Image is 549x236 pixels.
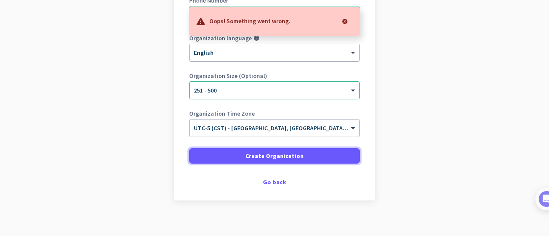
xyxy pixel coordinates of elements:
[189,179,360,185] div: Go back
[189,111,360,117] label: Organization Time Zone
[253,35,259,41] i: help
[245,152,304,160] span: Create Organization
[189,35,252,41] label: Organization language
[189,148,360,164] button: Create Organization
[189,6,360,23] input: 201-555-0123
[189,73,360,79] label: Organization Size (Optional)
[209,16,290,25] p: Oops! Something went wrong.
